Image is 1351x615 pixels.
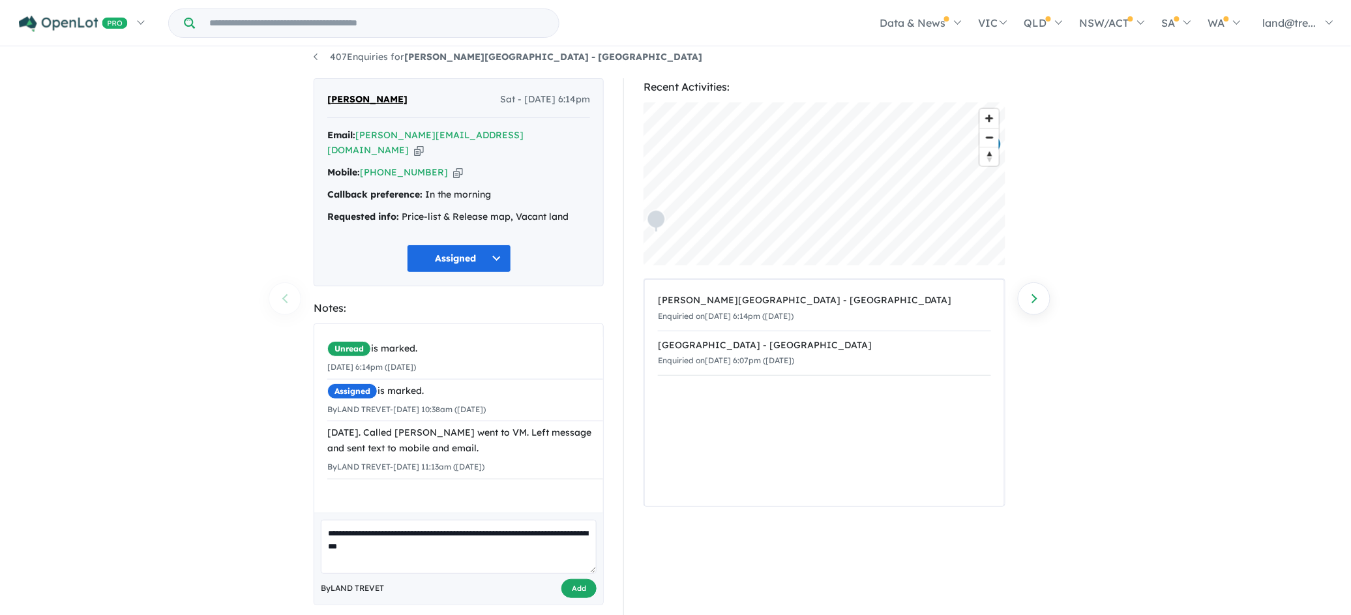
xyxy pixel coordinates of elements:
[327,362,416,372] small: [DATE] 6:14pm ([DATE])
[327,187,590,203] div: In the morning
[644,102,1005,265] canvas: Map
[658,286,991,331] a: [PERSON_NAME][GEOGRAPHIC_DATA] - [GEOGRAPHIC_DATA]Enquiried on[DATE] 6:14pm ([DATE])
[647,209,666,233] div: Map marker
[327,129,524,157] a: [PERSON_NAME][EMAIL_ADDRESS][DOMAIN_NAME]
[360,166,448,178] a: [PHONE_NUMBER]
[658,293,991,308] div: [PERSON_NAME][GEOGRAPHIC_DATA] - [GEOGRAPHIC_DATA]
[453,166,463,179] button: Copy
[321,582,384,595] span: By LAND TREVET
[327,425,605,457] div: [DATE]. Called [PERSON_NAME] went to VM. Left message and sent text to mobile and email.
[327,211,399,222] strong: Requested info:
[658,311,794,321] small: Enquiried on [DATE] 6:14pm ([DATE])
[19,16,128,32] img: Openlot PRO Logo White
[500,92,590,108] span: Sat - [DATE] 6:14pm
[658,338,991,353] div: [GEOGRAPHIC_DATA] - [GEOGRAPHIC_DATA]
[327,188,423,200] strong: Callback preference:
[314,299,604,317] div: Notes:
[327,462,484,472] small: By LAND TREVET - [DATE] 11:13am ([DATE])
[327,383,605,399] div: is marked.
[1263,16,1316,29] span: land@tre...
[314,50,1037,65] nav: breadcrumb
[658,331,991,376] a: [GEOGRAPHIC_DATA] - [GEOGRAPHIC_DATA]Enquiried on[DATE] 6:07pm ([DATE])
[980,128,999,147] button: Zoom out
[414,143,424,157] button: Copy
[327,341,605,357] div: is marked.
[198,9,556,37] input: Try estate name, suburb, builder or developer
[407,245,511,273] button: Assigned
[658,355,794,365] small: Enquiried on [DATE] 6:07pm ([DATE])
[327,92,408,108] span: [PERSON_NAME]
[404,51,702,63] strong: [PERSON_NAME][GEOGRAPHIC_DATA] - [GEOGRAPHIC_DATA]
[980,147,999,166] button: Reset bearing to north
[314,51,702,63] a: 407Enquiries for[PERSON_NAME][GEOGRAPHIC_DATA] - [GEOGRAPHIC_DATA]
[980,109,999,128] button: Zoom in
[327,209,590,225] div: Price-list & Release map, Vacant land
[561,579,597,598] button: Add
[983,134,1002,158] div: Map marker
[327,404,486,414] small: By LAND TREVET - [DATE] 10:38am ([DATE])
[327,129,355,141] strong: Email:
[644,78,1005,96] div: Recent Activities:
[327,383,378,399] span: Assigned
[327,341,371,357] span: Unread
[327,166,360,178] strong: Mobile:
